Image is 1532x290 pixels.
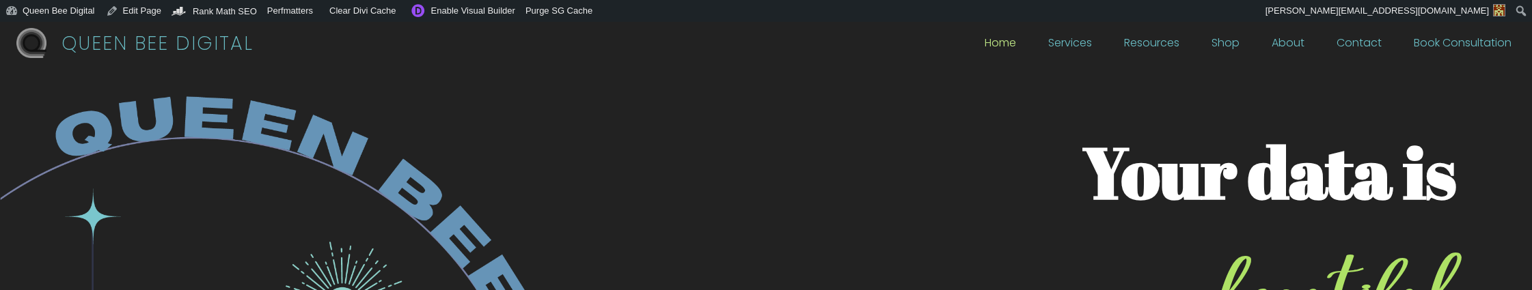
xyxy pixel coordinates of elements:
a: Contact [1337,39,1382,54]
a: Book Consultation [1414,39,1512,54]
img: QBD Logo [16,28,46,58]
a: Shop [1212,39,1240,54]
h1: Your data is [788,129,1455,221]
p: QUEEN BEE DIGITAL [61,35,254,56]
a: About [1272,39,1304,54]
a: Services [1048,39,1092,54]
span: Rank Math SEO [193,6,257,16]
a: Resources [1124,39,1179,54]
a: Home [985,39,1016,54]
